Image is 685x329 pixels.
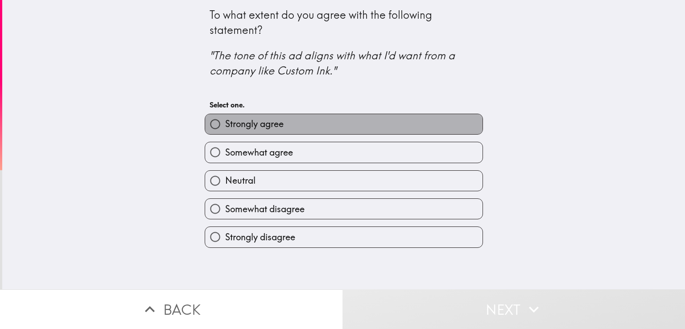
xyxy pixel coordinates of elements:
span: Somewhat disagree [225,203,305,215]
div: To what extent do you agree with the following statement? [210,8,478,78]
button: Strongly disagree [205,227,483,247]
span: Strongly disagree [225,231,295,243]
button: Neutral [205,171,483,191]
span: Neutral [225,174,256,187]
button: Next [342,289,685,329]
button: Somewhat agree [205,142,483,162]
i: "The tone of this ad aligns with what I'd want from a company like Custom Ink." [210,49,458,77]
span: Strongly agree [225,118,284,130]
button: Strongly agree [205,114,483,134]
h6: Select one. [210,100,478,110]
button: Somewhat disagree [205,199,483,219]
span: Somewhat agree [225,146,293,159]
